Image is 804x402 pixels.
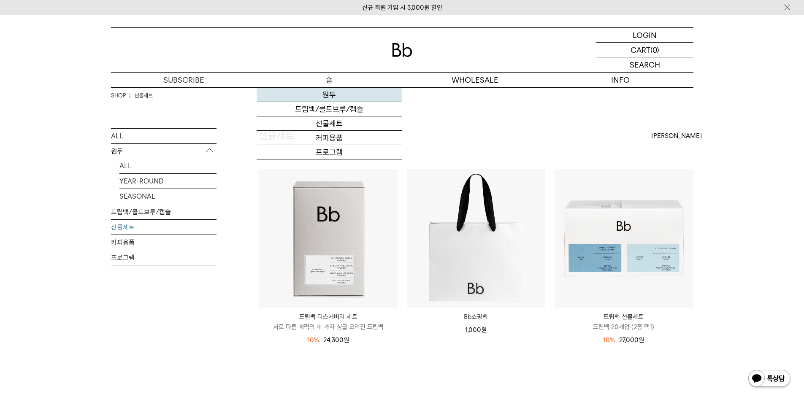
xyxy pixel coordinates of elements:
[548,73,693,87] p: INFO
[119,159,217,173] a: ALL
[555,312,693,332] a: 드립백 선물세트 드립백 20개입 (2종 택1)
[257,88,402,102] a: 원두
[402,73,548,87] p: WHOLESALE
[134,92,153,100] a: 선물세트
[555,312,693,322] p: 드립백 선물세트
[619,336,644,344] span: 27,000
[307,335,319,345] div: 10%
[111,129,217,143] a: ALL
[465,326,487,334] span: 1,000
[555,169,693,308] img: 드립백 선물세트
[407,312,545,322] a: Bb쇼핑백
[257,102,402,116] a: 드립백/콜드브루/캡슐
[257,73,402,87] a: 숍
[651,131,702,141] span: [PERSON_NAME]
[633,28,657,42] p: LOGIN
[747,369,791,389] img: 카카오톡 채널 1:1 채팅 버튼
[344,336,349,344] span: 원
[259,312,398,322] p: 드립백 디스커버리 세트
[392,43,412,57] img: 로고
[603,335,615,345] div: 10%
[555,322,693,332] p: 드립백 20개입 (2종 택1)
[257,131,402,145] a: 커피용품
[111,73,257,87] a: SUBSCRIBE
[257,145,402,159] a: 프로그램
[111,205,217,219] a: 드립백/콜드브루/캡슐
[596,43,693,57] a: CART (0)
[111,220,217,235] a: 선물세트
[631,43,650,57] p: CART
[639,336,644,344] span: 원
[630,57,660,72] p: SEARCH
[119,174,217,189] a: YEAR-ROUND
[259,322,398,332] p: 서로 다른 매력의 네 가지 싱글 오리진 드립백
[481,326,487,334] span: 원
[257,116,402,131] a: 선물세트
[111,92,126,100] a: SHOP
[111,250,217,265] a: 프로그램
[362,4,442,11] a: 신규 회원 가입 시 3,000원 할인
[596,28,693,43] a: LOGIN
[119,189,217,204] a: SEASONAL
[111,144,217,159] p: 원두
[407,169,545,308] img: Bb쇼핑백
[259,312,398,332] a: 드립백 디스커버리 세트 서로 다른 매력의 네 가지 싱글 오리진 드립백
[111,235,217,250] a: 커피용품
[259,169,398,308] img: 드립백 디스커버리 세트
[323,336,349,344] span: 24,300
[650,43,659,57] p: (0)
